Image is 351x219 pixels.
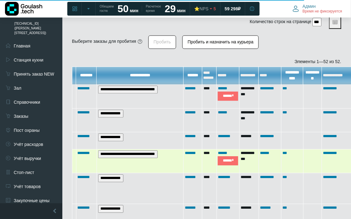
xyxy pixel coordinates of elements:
a: Обещаем гостю 50 мин Расчетное время 29 мин [96,3,189,14]
span: ₽ [238,6,241,12]
i: Нужные заказы должны быть в статусе "готов" (если вы хотите пробить один заказ, то можно воспольз... [138,39,142,44]
strong: 50 [118,3,129,14]
span: Расчетное время [146,4,161,13]
span: мин [177,8,185,13]
div: Элементы 1—52 из 52. [72,58,341,65]
span: мин [130,8,138,13]
img: Логотип компании Goulash.tech [5,2,42,16]
a: 59 298 ₽ [221,3,245,14]
span: Время не фиксируется [303,9,342,14]
div: Выберите заказы для пробития [72,38,136,45]
button: Пробить и назначить на курьера [182,35,259,49]
span: 59 298 [225,6,238,12]
span: Админ [303,3,316,9]
span: NPS [200,6,209,11]
span: 5 [214,6,216,12]
button: Админ Время не фиксируется [289,2,346,15]
label: Количество строк на странице [250,18,312,25]
a: ⭐NPS 5 [190,3,220,14]
div: ⭐ [194,6,209,12]
button: Пробить [148,35,176,49]
strong: 29 [165,3,176,14]
span: Обещаем гостю [100,4,114,13]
